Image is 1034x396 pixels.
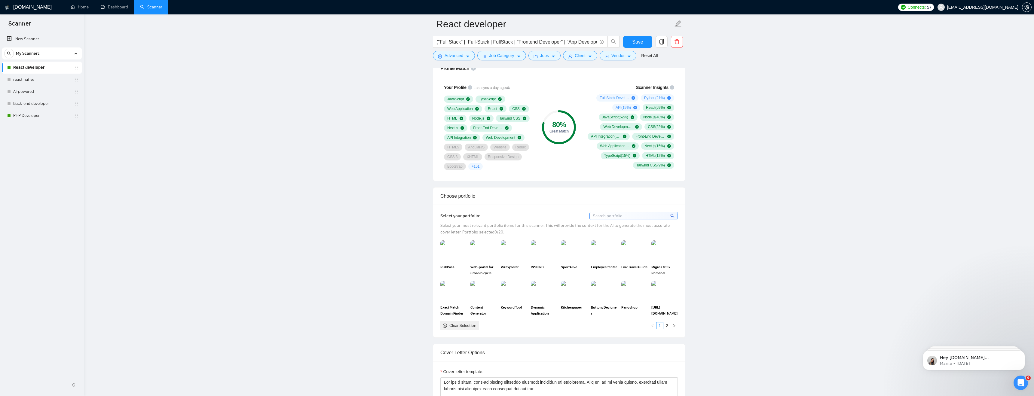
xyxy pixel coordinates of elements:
[472,116,484,121] span: Node.js
[440,368,483,375] label: Cover letter template:
[561,240,587,261] img: portfolio thumbnail image
[1014,376,1028,390] iframe: Intercom live chat
[477,51,526,60] button: barsJob Categorycaret-down
[551,54,555,59] span: caret-down
[7,33,77,45] a: New Scanner
[473,136,477,139] span: check-circle
[914,338,1034,380] iframe: Intercom notifications message
[644,144,665,148] span: Next.js ( 15 %)
[651,240,678,261] img: portfolio thumbnail image
[487,117,490,120] span: check-circle
[939,5,943,9] span: user
[494,145,506,150] span: Website
[531,304,557,316] span: Dynamic Application Platform
[466,97,470,101] span: check-circle
[667,106,671,109] span: check-circle
[561,281,587,302] img: portfolio thumbnail image
[641,52,658,59] a: Reset All
[447,145,459,150] span: HTML5
[907,4,925,11] span: Connects:
[633,154,636,157] span: check-circle
[505,126,509,130] span: check-circle
[542,129,576,133] div: Great Match
[13,110,70,122] a: PHP Developer
[74,89,79,94] span: holder
[460,126,464,130] span: check-circle
[468,145,485,150] span: AngularJS
[4,49,14,58] button: search
[670,212,675,219] span: search
[13,74,70,86] a: react native
[927,4,932,11] span: 57
[623,36,652,48] button: Save
[438,54,442,59] span: setting
[447,154,457,159] span: CSS 3
[440,264,467,276] span: RiskPass
[667,125,671,129] span: check-circle
[604,153,631,158] span: TypeScript ( 15 %)
[16,47,40,59] span: My Scanners
[488,154,519,159] span: Responsive Design
[5,51,14,56] span: search
[74,65,79,70] span: holder
[616,105,631,110] span: API ( 19 %)
[444,85,467,90] span: Your Profile
[635,134,665,139] span: Front-End Development ( 21 %)
[522,107,526,111] span: check-circle
[72,382,78,388] span: double-left
[501,281,527,302] img: portfolio thumbnail image
[479,97,496,102] span: TypeScript
[13,98,70,110] a: Back-end developer
[440,304,467,316] span: Exact Match Domain Finder
[13,62,70,74] a: React developer
[500,107,503,111] span: check-circle
[633,106,637,109] span: plus-circle
[447,116,457,121] span: HTML
[501,304,527,316] span: Keyword Tool
[542,121,576,128] div: 80 %
[621,240,648,261] img: portfolio thumbnail image
[447,126,458,130] span: Next.js
[447,106,473,111] span: Web Application
[667,135,671,138] span: check-circle
[71,5,89,10] a: homeHome
[651,264,678,276] span: Migros 1032 Romanel
[561,304,587,316] span: Kitchenpaper
[568,54,572,59] span: user
[436,17,673,32] input: Scanner name...
[671,322,678,329] li: Next Page
[588,54,592,59] span: caret-down
[440,344,678,361] div: Cover Letter Options
[591,134,620,139] span: API Integration ( 21 %)
[440,213,480,218] span: Select your portfolio:
[643,115,665,120] span: Node.js ( 40 %)
[74,77,79,82] span: holder
[651,281,678,302] img: portfolio thumbnail image
[501,264,527,276] span: Vizexplorer
[646,105,665,110] span: React ( 59 %)
[623,135,626,138] span: check-circle
[517,54,521,59] span: caret-down
[672,324,676,327] span: right
[651,324,654,327] span: left
[501,240,527,261] img: portfolio thumbnail image
[600,51,636,60] button: idcardVendorcaret-down
[561,264,587,276] span: SportAlive
[528,51,561,60] button: folderJobscaret-down
[470,264,497,276] span: Web-portal for urban bicycle routes and bike lanes
[667,154,671,157] span: check-circle
[649,322,656,329] li: Previous Page
[632,144,635,148] span: check-circle
[440,187,678,205] div: Choose portfolio
[651,304,678,316] span: [URL][DOMAIN_NAME]
[534,54,538,59] span: folder
[671,36,683,48] button: delete
[674,20,682,28] span: edit
[591,264,617,276] span: EmployeeCenter
[447,135,471,140] span: API Integration
[663,322,671,329] li: 2
[600,144,629,148] span: Web Application ( 20 %)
